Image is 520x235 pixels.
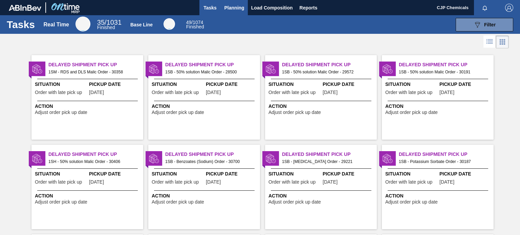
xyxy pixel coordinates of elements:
span: Situation [268,170,321,178]
span: Adjust order pick up date [268,199,321,205]
span: Delayed Shipment Pick Up [399,151,494,158]
span: Situation [152,170,204,178]
span: Delayed Shipment Pick Up [165,61,260,68]
span: 1SB - 50% solution Malic Order - 30191 [399,68,488,76]
img: status [266,64,276,74]
span: Situation [152,81,204,88]
span: Filter [484,22,496,27]
span: 1SB - Ascorbic Acid Order - 29221 [282,158,371,165]
span: 06/04/2025 [206,90,221,95]
span: Adjust order pick up date [152,110,204,115]
div: Base Line [186,20,204,29]
span: 08/06/2025 [89,180,104,185]
span: Delayed Shipment Pick Up [48,151,143,158]
span: Delayed Shipment Pick Up [282,61,377,68]
span: Pickup Date [206,81,258,88]
span: Order with late pick up [35,90,82,95]
span: 1SB - Potassium Sorbate Order - 30187 [399,158,488,165]
span: Pickup Date [439,170,492,178]
span: 1SM - RDS and DLS Malic Order - 30358 [48,68,138,76]
span: Adjust order pick up date [385,110,438,115]
span: Pickup Date [323,170,375,178]
span: Order with late pick up [152,180,199,185]
img: status [149,64,159,74]
span: 35 [97,19,105,26]
span: Delayed Shipment Pick Up [399,61,494,68]
span: 1SB - Benzoates (Sodium) Order - 30700 [165,158,255,165]
span: Situation [385,81,438,88]
h1: Tasks [7,21,35,28]
span: Finished [97,25,115,30]
span: Action [385,192,492,199]
span: / 1031 [97,19,122,26]
span: Action [35,192,142,199]
div: Real Time [44,22,69,28]
img: Logout [505,4,513,12]
span: Situation [35,81,87,88]
span: Pickup Date [439,81,492,88]
span: 07/03/2025 [323,90,338,95]
span: Situation [35,170,87,178]
img: status [383,64,393,74]
span: Delayed Shipment Pick Up [165,151,260,158]
span: Adjust order pick up date [35,110,87,115]
span: Adjust order pick up date [35,199,87,205]
span: Adjust order pick up date [152,199,204,205]
span: Order with late pick up [268,180,316,185]
span: 49 [186,20,192,25]
span: 08/15/2025 [206,180,221,185]
div: Real Time [75,17,90,31]
span: Order with late pick up [35,180,82,185]
img: status [383,154,393,164]
span: Adjust order pick up date [385,199,438,205]
span: 06/23/2025 [323,180,338,185]
span: 07/28/2025 [439,90,454,95]
div: Card Vision [496,36,509,48]
span: Pickup Date [89,81,142,88]
button: Notifications [474,3,496,13]
span: Order with late pick up [385,90,432,95]
span: Order with late pick up [268,90,316,95]
span: 1SB - 50% solution Malic Order - 29572 [282,68,371,76]
span: Action [268,103,375,110]
span: Load Composition [251,4,293,12]
span: Order with late pick up [385,180,432,185]
img: status [266,154,276,164]
div: Base Line [130,22,153,27]
div: Real Time [97,20,122,30]
span: Action [268,192,375,199]
span: Delayed Shipment Pick Up [282,151,377,158]
span: Pickup Date [89,170,142,178]
span: Action [152,103,258,110]
button: Filter [456,18,513,31]
div: List Vision [483,36,496,48]
img: TNhmsLtSVTkK8tSr43FrP2fwEKptu5GPRR3wAAAABJRU5ErkJggg== [9,5,41,11]
span: Delayed Shipment Pick Up [48,61,143,68]
span: Situation [268,81,321,88]
span: 08/07/2025 [439,180,454,185]
span: Pickup Date [323,81,375,88]
span: Pickup Date [206,170,258,178]
div: Base Line [164,18,175,30]
span: Planning [224,4,244,12]
span: Reports [300,4,318,12]
img: status [32,64,42,74]
span: Action [152,192,258,199]
span: Tasks [203,4,218,12]
img: status [149,154,159,164]
span: Action [385,103,492,110]
img: status [32,154,42,164]
span: Order with late pick up [152,90,199,95]
span: Action [35,103,142,110]
span: Situation [385,170,438,178]
span: 1SH - 50% solution Malic Order - 30406 [48,158,138,165]
span: 08/05/2025 [89,90,104,95]
span: 1SB - 50% solution Malic Order - 28500 [165,68,255,76]
span: Adjust order pick up date [268,110,321,115]
span: Finished [186,24,204,29]
span: / 1074 [186,20,203,25]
